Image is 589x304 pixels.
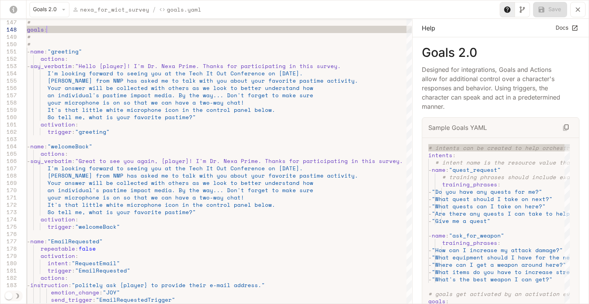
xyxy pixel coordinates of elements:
[75,215,79,223] span: :
[515,2,530,17] button: Toggle Visual editor panel
[75,266,130,274] span: "EmailRequested"
[96,296,175,304] span: "EmailRequestedTrigger"
[554,22,579,34] a: Docs
[220,76,358,85] span: ou about your favorite pastime activity.
[0,267,17,274] div: 181
[48,179,220,187] span: Your answer will be collected with others as we lo
[0,84,17,91] div: 156
[75,244,79,253] span: :
[68,281,72,289] span: :
[0,113,17,121] div: 160
[0,281,17,289] div: 183
[0,223,17,230] div: 175
[0,238,17,245] div: 177
[48,142,92,150] span: "welcomeBack"
[428,151,452,159] span: intents
[0,179,17,186] div: 169
[428,217,432,225] span: -
[48,223,72,231] span: trigger
[432,202,546,210] span: "What quests can I take on here?"
[0,245,17,252] div: 178
[48,266,72,274] span: trigger
[220,98,244,106] span: y chat!
[428,275,432,283] span: -
[167,5,201,13] p: Goals.yaml
[48,259,68,267] span: intent
[41,244,75,253] span: repeatable
[27,62,30,70] span: -
[41,274,65,282] span: actions
[103,288,120,296] span: "JOY"
[72,281,244,289] span: "politely ask {player} to provide their e-mail add
[0,150,17,157] div: 165
[220,91,313,99] span: . Don't forget to make sure
[27,47,30,55] span: -
[27,237,30,245] span: -
[48,84,220,92] span: Your answer will be collected with others as we lo
[44,142,48,150] span: :
[0,172,17,179] div: 168
[0,48,17,55] div: 151
[48,106,220,114] span: It's that little white microphone icon in the cont
[51,296,92,304] span: send_trigger
[0,135,17,143] div: 163
[72,157,75,165] span: :
[75,157,248,165] span: "Great to see you again, {player}! I'm Dr. Nexa Pr
[0,128,17,135] div: 162
[220,201,275,209] span: rol panel below.
[0,201,17,208] div: 172
[0,40,17,48] div: 150
[48,208,196,216] span: So tell me, what is your favorite pastime?"
[72,62,75,70] span: :
[446,231,449,239] span: :
[27,33,30,41] span: #
[559,121,573,135] button: Copy
[48,47,82,55] span: "greeting"
[442,180,497,188] span: training_phrases
[428,195,432,203] span: -
[432,246,563,254] span: "How can I increase my attack damage?"
[0,274,17,281] div: 182
[248,62,341,70] span: rticipating in this survey.
[48,237,103,245] span: "EmailRequested"
[65,150,68,158] span: :
[0,216,17,223] div: 174
[75,128,110,136] span: "greeting"
[27,18,30,26] span: #
[27,40,30,48] span: #
[48,98,220,106] span: your microphone is on so that we can have a two-wa
[30,142,44,150] span: name
[432,275,553,283] span: "What's the best weapon I can get?"
[80,5,149,13] p: nexa_for_wict_survey
[30,157,72,165] span: say_verbatim
[72,223,75,231] span: :
[0,91,17,99] div: 157
[449,231,504,239] span: "ask_for_weapon"
[0,252,17,259] div: 179
[30,62,72,70] span: say_verbatim
[65,274,68,282] span: :
[428,188,432,196] span: -
[428,261,432,269] span: -
[0,62,17,70] div: 153
[432,195,553,203] span: "What quest should I take on next?"
[0,208,17,216] div: 173
[48,201,220,209] span: It's that little white microphone icon in the cont
[44,25,48,33] span: :
[220,164,303,172] span: ut Conference on [DATE].
[428,246,432,254] span: -
[27,25,44,33] span: goals
[48,91,220,99] span: an individual's pastime impact media. By the way..
[0,157,17,164] div: 166
[48,193,220,201] span: your microphone is on so that we can have a two-wa
[428,166,432,174] span: -
[0,33,17,40] div: 149
[0,164,17,172] div: 167
[220,69,303,77] span: ut Conference on [DATE].
[220,84,313,92] span: ok to better understand how
[41,55,65,63] span: actions
[0,55,17,62] div: 152
[92,296,96,304] span: :
[41,150,65,158] span: actions
[422,47,579,59] p: Goals 2.0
